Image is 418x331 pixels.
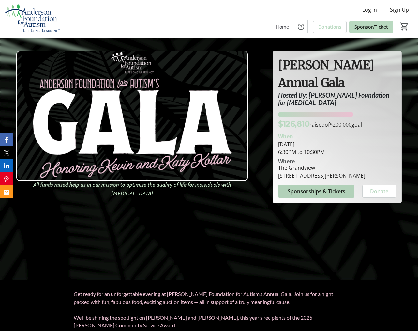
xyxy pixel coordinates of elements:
div: 63.405% of fundraising goal reached [278,112,396,117]
span: Sign Up [390,6,409,14]
div: [STREET_ADDRESS][PERSON_NAME] [278,172,365,180]
img: Campaign CTA Media Photo [16,51,248,181]
span: $126,810 [278,119,309,129]
button: Sponsorships & Tickets [278,185,354,198]
em: All funds raised help us in our mission to optimize the quality of life for individuals with [MED... [33,181,231,197]
button: Cart [398,21,410,32]
span: Donate [370,187,388,195]
button: Sign Up [385,5,414,15]
span: $200,000 [330,121,351,128]
span: Sponsorships & Tickets [288,187,345,195]
span: Log In [362,6,377,14]
a: Donations [313,21,347,33]
span: Get ready for an unforgettable evening at [PERSON_NAME] Foundation for Autism’s Annual Gala! Join... [74,291,333,305]
button: Donate [362,185,396,198]
button: Log In [357,5,382,15]
span: Sponsor/Ticket [354,24,388,30]
img: Anderson Foundation for Autism 's Logo [4,3,62,35]
button: Help [294,20,307,33]
div: When [278,133,293,140]
em: Hosted By: [PERSON_NAME] Foundation for [MEDICAL_DATA] [278,91,391,106]
div: [DATE] 6:30PM to 10:30PM [278,140,396,156]
span: [PERSON_NAME] Annual Gala [278,58,374,90]
span: Home [276,24,289,30]
p: raised of goal [278,118,362,130]
span: Donations [318,24,341,30]
span: We’ll be shining the spotlight on [PERSON_NAME] and [PERSON_NAME], this year’s recipients of the ... [74,314,312,328]
a: Sponsor/Ticket [349,21,393,33]
a: Home [271,21,294,33]
div: The Grandview [278,164,365,172]
div: Where [278,159,295,164]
